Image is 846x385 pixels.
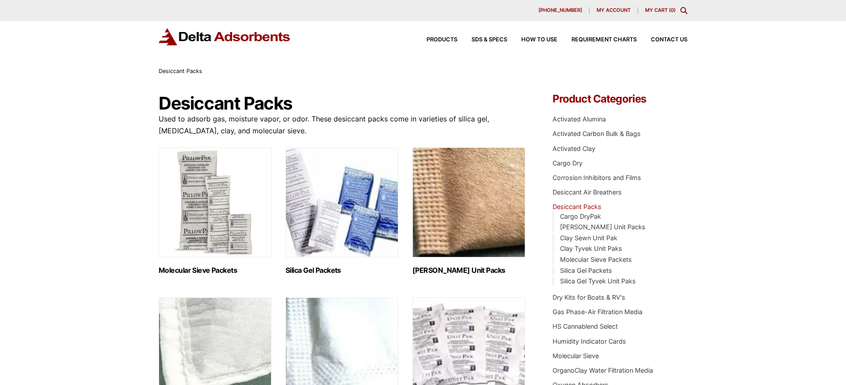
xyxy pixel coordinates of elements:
[159,147,271,257] img: Molecular Sieve Packets
[159,113,526,137] p: Used to adsorb gas, moisture vapor, or odor. These desiccant packs come in varieties of silica ge...
[553,130,641,137] a: Activated Carbon Bulk & Bags
[412,37,457,43] a: Products
[560,277,636,285] a: Silica Gel Tyvek Unit Paks
[645,7,675,13] a: My Cart (0)
[159,28,291,45] img: Delta Adsorbents
[412,147,525,257] img: Clay Kraft Unit Packs
[560,223,646,231] a: [PERSON_NAME] Unit Packs
[159,94,526,113] h1: Desiccant Packs
[286,147,398,257] img: Silica Gel Packets
[553,367,653,374] a: OrganoClay Water Filtration Media
[159,68,202,74] span: Desiccant Packs
[553,293,625,301] a: Dry Kits for Boats & RV's
[553,323,618,330] a: HS Cannablend Select
[560,213,601,220] a: Cargo DryPak
[590,7,638,14] a: My account
[412,266,525,275] h2: [PERSON_NAME] Unit Packs
[159,266,271,275] h2: Molecular Sieve Packets
[538,8,582,13] span: [PHONE_NUMBER]
[553,188,622,196] a: Desiccant Air Breathers
[560,267,612,274] a: Silica Gel Packets
[471,37,507,43] span: SDS & SPECS
[553,308,642,315] a: Gas Phase-Air Filtration Media
[457,37,507,43] a: SDS & SPECS
[637,37,687,43] a: Contact Us
[557,37,637,43] a: Requirement Charts
[553,352,599,359] a: Molecular Sieve
[507,37,557,43] a: How to Use
[553,145,595,152] a: Activated Clay
[521,37,557,43] span: How to Use
[286,147,398,275] a: Visit product category Silica Gel Packets
[571,37,637,43] span: Requirement Charts
[553,203,601,210] a: Desiccant Packs
[597,8,631,13] span: My account
[553,337,626,345] a: Humidity Indicator Cards
[671,7,674,13] span: 0
[427,37,457,43] span: Products
[531,7,590,14] a: [PHONE_NUMBER]
[159,147,271,275] a: Visit product category Molecular Sieve Packets
[553,94,687,104] h4: Product Categories
[553,174,641,181] a: Corrosion Inhibitors and Films
[560,256,632,263] a: Molecular Sieve Packets
[651,37,687,43] span: Contact Us
[560,234,617,242] a: Clay Sewn Unit Pak
[553,159,583,167] a: Cargo Dry
[286,266,398,275] h2: Silica Gel Packets
[560,245,622,252] a: Clay Tyvek Unit Paks
[680,7,687,14] div: Toggle Modal Content
[412,147,525,275] a: Visit product category Clay Kraft Unit Packs
[553,115,606,123] a: Activated Alumina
